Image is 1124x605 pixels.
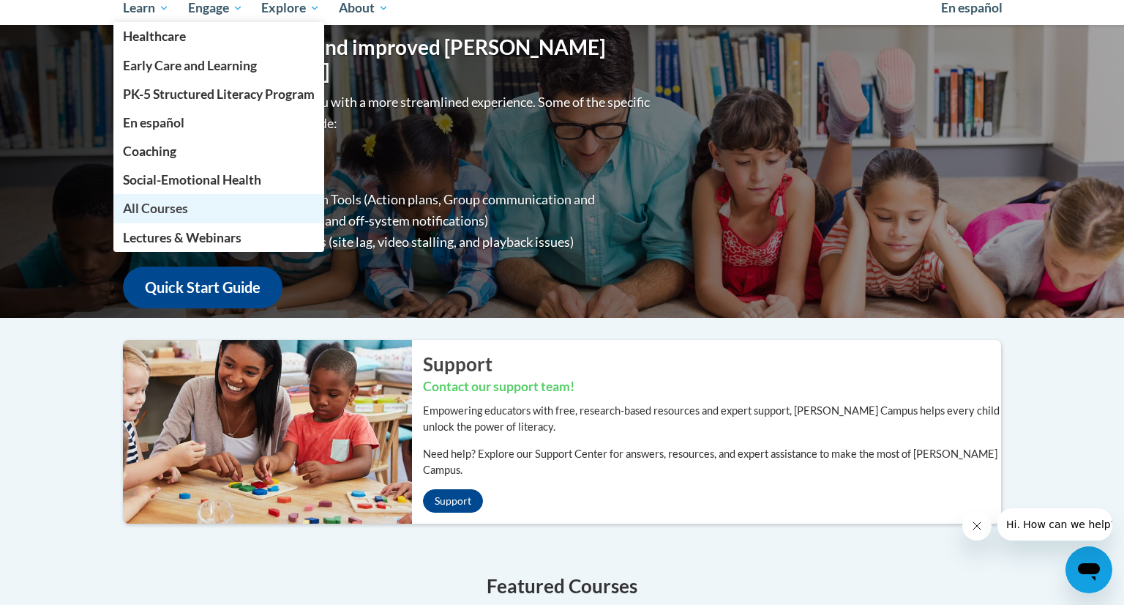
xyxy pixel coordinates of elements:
a: Healthcare [113,22,324,51]
p: Need help? Explore our Support Center for answers, resources, and expert assistance to make the m... [423,446,1001,478]
iframe: Button to launch messaging window [1065,546,1112,593]
span: All Courses [123,201,188,216]
h2: Support [423,351,1001,377]
h1: Welcome to the new and improved [PERSON_NAME][GEOGRAPHIC_DATA] [123,35,653,84]
a: Support [423,489,483,513]
a: Lectures & Webinars [113,223,324,252]
li: Greater Device Compatibility [152,168,653,189]
li: Diminished progression issues (site lag, video stalling, and playback issues) [152,231,653,253]
h3: Contact our support team! [423,378,1001,396]
iframe: Message from company [997,508,1112,541]
span: Lectures & Webinars [123,230,241,245]
p: Empowering educators with free, research-based resources and expert support, [PERSON_NAME] Campus... [423,403,1001,435]
iframe: Close message [962,511,992,541]
a: Quick Start Guide [123,267,282,308]
li: Enhanced Group Collaboration Tools (Action plans, Group communication and collaboration tools, re... [152,189,653,231]
li: Improved Site Navigation [152,146,653,168]
a: Early Care and Learning [113,51,324,80]
span: En español [123,115,184,130]
span: Hi. How can we help? [9,10,119,22]
span: Early Care and Learning [123,58,257,73]
span: Social-Emotional Health [123,172,261,188]
p: Overall, we are proud to provide you with a more streamlined experience. Some of the specific cha... [123,92,653,134]
span: Coaching [123,144,176,159]
span: PK-5 Structured Literacy Program [123,86,315,102]
a: Social-Emotional Health [113,166,324,194]
img: ... [112,340,412,523]
a: All Courses [113,194,324,223]
h4: Featured Courses [123,572,1001,601]
a: Coaching [113,137,324,166]
a: PK-5 Structured Literacy Program [113,80,324,108]
span: Healthcare [123,29,186,44]
a: En español [113,108,324,137]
